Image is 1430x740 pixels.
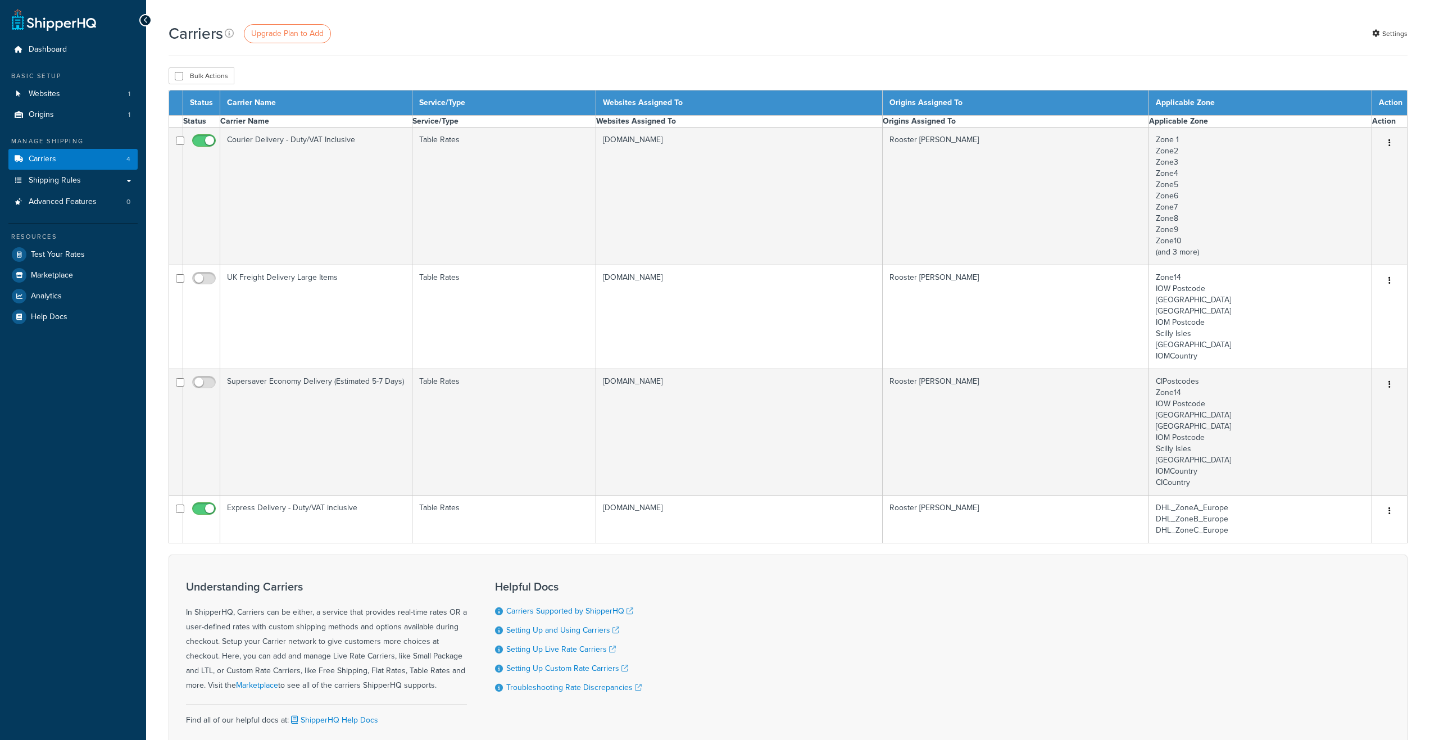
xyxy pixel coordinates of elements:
span: 1 [128,110,130,120]
th: Websites Assigned To [596,116,883,128]
div: In ShipperHQ, Carriers can be either, a service that provides real-time rates OR a user-defined r... [186,580,467,693]
div: Find all of our helpful docs at: [186,704,467,728]
td: UK Freight Delivery Large Items [220,265,412,369]
td: Supersaver Economy Delivery (Estimated 5-7 Days) [220,369,412,496]
span: Advanced Features [29,197,97,207]
td: Rooster [PERSON_NAME] [883,128,1149,265]
th: Status [183,90,220,116]
div: Manage Shipping [8,137,138,146]
th: Service/Type [412,90,596,116]
th: Origins Assigned To [883,116,1149,128]
th: Carrier Name [220,116,412,128]
td: Zone14 IOW Postcode [GEOGRAPHIC_DATA] [GEOGRAPHIC_DATA] IOM Postcode Scilly Isles [GEOGRAPHIC_DAT... [1148,265,1372,369]
li: Carriers [8,149,138,170]
th: Action [1372,90,1408,116]
button: Bulk Actions [169,67,234,84]
a: Shipping Rules [8,170,138,191]
td: [DOMAIN_NAME] [596,128,883,265]
span: Marketplace [31,271,73,280]
a: Test Your Rates [8,244,138,265]
span: Shipping Rules [29,176,81,185]
td: DHL_ZoneA_Europe DHL_ZoneB_Europe DHL_ZoneC_Europe [1148,496,1372,543]
h3: Understanding Carriers [186,580,467,593]
span: Origins [29,110,54,120]
span: Websites [29,89,60,99]
a: Settings [1372,26,1408,42]
a: Troubleshooting Rate Discrepancies [506,682,642,693]
h3: Helpful Docs [495,580,642,593]
th: Action [1372,116,1408,128]
li: Advanced Features [8,192,138,212]
a: ShipperHQ Home [12,8,96,31]
a: Dashboard [8,39,138,60]
td: Table Rates [412,496,596,543]
li: Origins [8,105,138,125]
a: Setting Up and Using Carriers [506,624,619,636]
td: Rooster [PERSON_NAME] [883,265,1149,369]
th: Applicable Zone [1148,116,1372,128]
td: Courier Delivery - Duty/VAT Inclusive [220,128,412,265]
a: ShipperHQ Help Docs [289,714,378,726]
a: Upgrade Plan to Add [244,24,331,43]
a: Setting Up Custom Rate Carriers [506,662,628,674]
span: Upgrade Plan to Add [251,28,324,39]
div: Basic Setup [8,71,138,81]
td: [DOMAIN_NAME] [596,265,883,369]
span: 0 [126,197,130,207]
span: Help Docs [31,312,67,322]
th: Applicable Zone [1148,90,1372,116]
span: Test Your Rates [31,250,85,260]
a: Websites 1 [8,84,138,105]
td: CIPostcodes Zone14 IOW Postcode [GEOGRAPHIC_DATA] [GEOGRAPHIC_DATA] IOM Postcode Scilly Isles [GE... [1148,369,1372,496]
h1: Carriers [169,22,223,44]
span: 4 [126,155,130,164]
span: Dashboard [29,45,67,55]
td: Express Delivery - Duty/VAT inclusive [220,496,412,543]
a: Advanced Features 0 [8,192,138,212]
div: Resources [8,232,138,242]
a: Help Docs [8,307,138,327]
li: Websites [8,84,138,105]
td: [DOMAIN_NAME] [596,369,883,496]
span: Carriers [29,155,56,164]
td: [DOMAIN_NAME] [596,496,883,543]
td: Table Rates [412,128,596,265]
th: Status [183,116,220,128]
a: Origins 1 [8,105,138,125]
td: Table Rates [412,369,596,496]
a: Marketplace [8,265,138,285]
td: Zone 1 Zone2 Zone3 Zone4 Zone5 Zone6 Zone7 Zone8 Zone9 Zone10 (and 3 more) [1148,128,1372,265]
th: Origins Assigned To [883,90,1149,116]
a: Setting Up Live Rate Carriers [506,643,616,655]
th: Websites Assigned To [596,90,883,116]
th: Service/Type [412,116,596,128]
td: Rooster [PERSON_NAME] [883,496,1149,543]
a: Carriers 4 [8,149,138,170]
span: Analytics [31,292,62,301]
a: Carriers Supported by ShipperHQ [506,605,633,617]
th: Carrier Name [220,90,412,116]
a: Marketplace [236,679,278,691]
span: 1 [128,89,130,99]
a: Analytics [8,286,138,306]
td: Rooster [PERSON_NAME] [883,369,1149,496]
td: Table Rates [412,265,596,369]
